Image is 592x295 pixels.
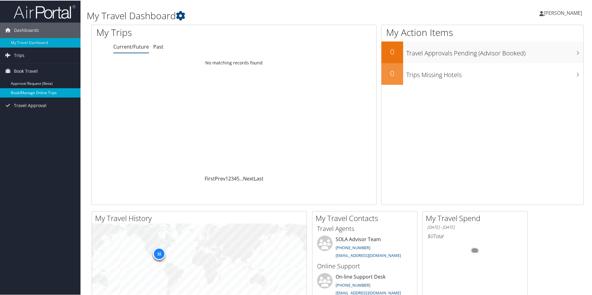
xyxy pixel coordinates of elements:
h3: Travel Agents [317,224,412,232]
h1: My Travel Dashboard [87,9,421,22]
span: Dashboards [14,22,39,37]
a: Last [254,175,263,181]
td: No matching records found [92,57,376,68]
a: [PHONE_NUMBER] [336,244,370,250]
a: [EMAIL_ADDRESS][DOMAIN_NAME] [336,289,401,295]
h2: My Travel Spend [426,212,527,223]
a: [EMAIL_ADDRESS][DOMAIN_NAME] [336,252,401,258]
img: airportal-logo.png [14,4,76,19]
h1: My Trips [96,25,253,38]
a: 1 [225,175,228,181]
a: 5 [237,175,239,181]
li: SOLA Advisor Team [314,235,416,260]
a: Prev [215,175,225,181]
a: Current/Future [113,43,149,50]
a: Next [243,175,254,181]
span: Trips [14,47,24,63]
h3: Online Support [317,261,412,270]
a: Past [153,43,163,50]
h1: My Action Items [381,25,583,38]
a: 3 [231,175,234,181]
h6: Total [427,232,523,239]
a: 0Trips Missing Hotels [381,63,583,84]
span: Travel Approval [14,97,46,113]
h6: [DATE] - [DATE] [427,224,523,230]
h2: My Travel History [95,212,307,223]
a: 4 [234,175,237,181]
div: 32 [153,247,165,259]
h3: Travel Approvals Pending (Advisor Booked) [406,45,583,57]
h2: My Travel Contacts [316,212,417,223]
a: 0Travel Approvals Pending (Advisor Booked) [381,41,583,63]
span: $0 [427,232,433,239]
span: [PERSON_NAME] [544,9,582,16]
span: … [239,175,243,181]
a: [PHONE_NUMBER] [336,282,370,287]
h2: 0 [381,67,403,78]
a: 2 [228,175,231,181]
a: First [205,175,215,181]
a: [PERSON_NAME] [539,3,588,22]
h2: 0 [381,46,403,56]
tspan: 0% [472,248,477,252]
span: Book Travel [14,63,38,78]
h3: Trips Missing Hotels [406,67,583,79]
